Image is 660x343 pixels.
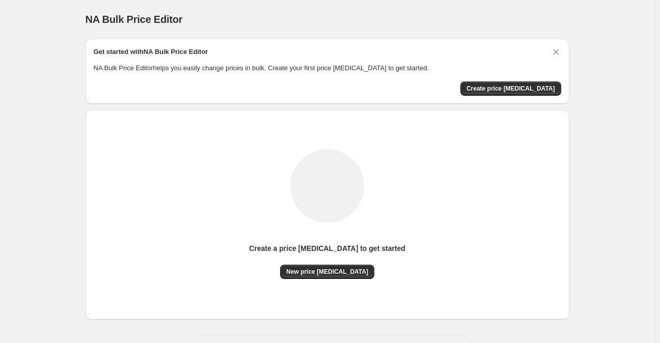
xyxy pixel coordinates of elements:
p: NA Bulk Price Editor helps you easily change prices in bulk. Create your first price [MEDICAL_DAT... [94,63,561,73]
button: Create price change job [460,81,561,96]
button: New price [MEDICAL_DATA] [280,265,374,279]
span: NA Bulk Price Editor [86,14,183,25]
span: New price [MEDICAL_DATA] [286,268,368,276]
button: Dismiss card [551,47,561,57]
span: Create price [MEDICAL_DATA] [466,84,555,93]
h2: Get started with NA Bulk Price Editor [94,47,208,57]
p: Create a price [MEDICAL_DATA] to get started [249,243,405,253]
